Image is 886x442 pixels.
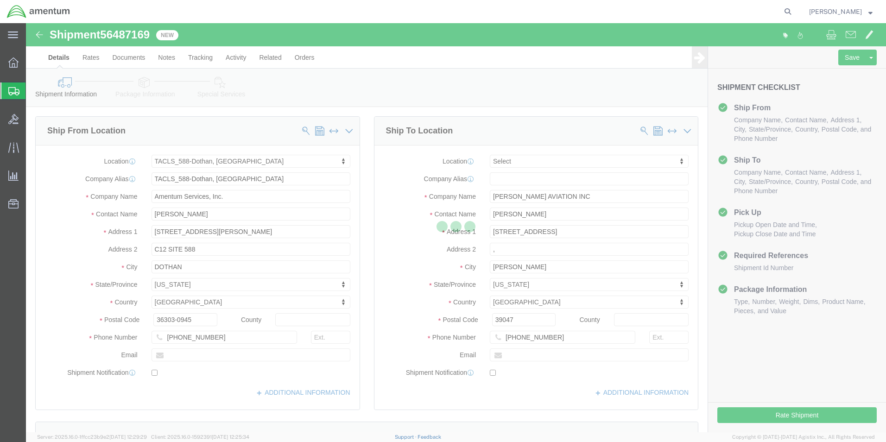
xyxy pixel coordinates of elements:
button: [PERSON_NAME] [809,6,873,17]
span: Server: 2025.16.0-1ffcc23b9e2 [37,434,147,440]
img: logo [6,5,70,19]
span: [DATE] 12:29:29 [109,434,147,440]
span: [DATE] 12:25:34 [212,434,249,440]
span: Marcus McGuire [809,6,862,17]
span: Copyright © [DATE]-[DATE] Agistix Inc., All Rights Reserved [732,433,875,441]
a: Support [395,434,418,440]
span: Client: 2025.16.0-1592391 [151,434,249,440]
a: Feedback [418,434,441,440]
